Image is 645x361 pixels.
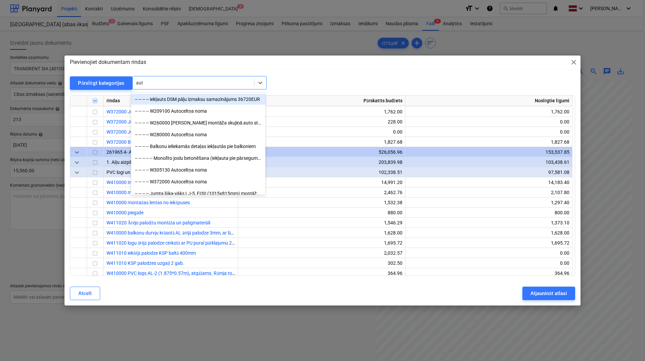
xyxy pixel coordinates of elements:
[106,190,167,195] a: W410000 montāžas materiāli
[78,79,124,87] div: Pārslēgt kategorijas
[408,187,569,197] div: 2,107.80
[70,58,146,66] p: Pievienojiet dokumentam rindas
[106,210,143,215] a: W410000 piegāde
[106,250,196,256] a: W411010 iekšējā palodze KSP baltā 400mm
[131,94,265,105] div: -- -- -- -- iekļauts DSM pāļu izmaksu samazinājums 36720EUR
[408,157,569,167] div: 103,438.61
[522,287,575,300] button: Atjaunināt atlasi
[241,117,402,127] div: 228.00
[408,177,569,187] div: 14,183.40
[131,117,265,128] div: -- -- -- -- W260000 Betona bruģakmeņa montāža skujiņā auto stāvlaukumiem un brauktuvei 80mm
[106,109,350,114] a: W372000 Jumta lūka-vāks LJ-5 (1015x815mm), ugunsdrošība EI30, montāža ar izolēšanu, siltināšanu u...
[238,96,405,106] div: Pārskatīts budžets
[241,127,402,137] div: 0.00
[106,159,145,165] span: 1. Aiļu aizpildījums
[241,187,402,197] div: 2,462.76
[131,141,265,152] div: -- -- -- -- Balkonu ieliekamās detaļas iekļautās pie balkoniem
[131,188,265,199] div: -- -- -- -- Jumta lūka-vāks LJ-5, EI30 (1015x815mm) montāžā iekļauta pie Jumta 3.4.sadaļā
[241,248,402,258] div: 2,032.57
[241,238,402,248] div: 1,695.72
[106,139,377,145] a: W372000 Balkonu nosegplātņu mīkstā ruļļu seguma uzkausēšana 2 kārtās, ieskaitot slīpuma izveidoša...
[241,268,402,278] div: 364.96
[408,127,569,137] div: 0.00
[408,137,569,147] div: 1,827.68
[408,238,569,248] div: 1,695.72
[408,147,569,157] div: 153,537.85
[131,117,265,128] div: -- -- -- -- W260000 [PERSON_NAME] montāža skujiņā auto stāvlaukumiem un brauktuvei 80mm
[131,129,265,140] div: -- -- -- -- W280000 Autoceltņa noma
[106,230,239,236] a: W410000 balkonu durvju krāsotā AL ārējā palodze 3mm, ar lāseni
[408,228,569,238] div: 1,628.00
[241,208,402,218] div: 880.00
[131,165,265,175] div: -- -- -- -- W305130 Autoceltņa noma
[241,197,402,208] div: 1,532.38
[570,58,578,66] span: close
[408,248,569,258] div: 0.00
[70,287,100,300] button: Atcelt
[106,240,245,246] a: W411020 logu ārējā palodze cinkotā ar PU pural pārklajumu 260mm
[106,119,276,124] a: W372000 Jumta kāpņu montāža jumta lūkas šahtā (skavas veidā pakapieni 2 gab.)
[78,289,92,298] div: Atcelt
[241,147,402,157] div: 526,056.96
[405,96,572,106] div: Noslēgtie līgumi
[241,228,402,238] div: 1,628.00
[408,258,569,268] div: 0.00
[73,169,81,177] span: keyboard_arrow_down
[408,197,569,208] div: 1,297.40
[73,158,81,167] span: keyboard_arrow_down
[408,268,569,278] div: 364.96
[131,106,265,116] div: -- -- -- -- W209100 Autoceltņa noma
[131,153,265,164] div: -- -- -- -- -- Monolīto joslu betonēšana (iekļauta pie pārseguma ierīkošanas)
[70,76,132,90] button: Pārslēgt kategorijas
[408,208,569,218] div: 800.00
[106,149,180,155] span: 261965 4- Aizpildošās konstrukcijas
[131,176,265,187] div: -- -- -- -- W372000 Autoceltņa noma
[106,129,208,135] a: W372000 Jumta kāpņu montāža KT augšejā stāvā
[241,157,402,167] div: 203,839.98
[408,218,569,228] div: 1,373.10
[241,137,402,147] div: 1,827.68
[241,177,402,187] div: 14,991.20
[241,167,402,177] div: 102,338.51
[104,96,238,106] div: rindas
[530,289,567,298] div: Atjaunināt atlasi
[241,107,402,117] div: 1,762.00
[408,117,569,127] div: 0.00
[106,260,184,266] a: W411010 KSP palodzes uzgaļi 2 gab.
[106,220,210,225] a: W411020 Ārējo palodžu montāža un palīgmateriāli
[241,218,402,228] div: 1,546.29
[106,200,190,205] a: W410000 montažas lentas no iekšpuses
[106,270,355,276] a: W410000 PVC logs AL-2 (1.875*0.57m), atgāžams. Rāmja tonis: ārpuse - skatīt krāsu pasē, iekšpuse ...
[106,170,162,175] span: PVC logi un balkonu durvis
[73,148,81,156] span: keyboard_arrow_down
[241,258,402,268] div: 302.50
[408,107,569,117] div: 1,762.00
[408,167,569,177] div: 97,581.08
[611,329,645,361] iframe: Chat Widget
